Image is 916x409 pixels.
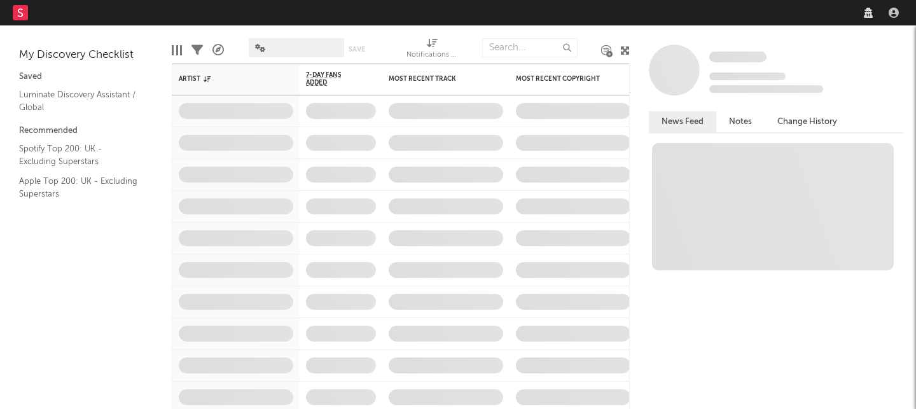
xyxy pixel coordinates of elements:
[212,32,224,69] div: A&R Pipeline
[306,71,357,87] span: 7-Day Fans Added
[709,73,786,80] span: Tracking Since: [DATE]
[649,111,716,132] button: News Feed
[172,32,182,69] div: Edit Columns
[179,75,274,83] div: Artist
[482,38,578,57] input: Search...
[19,174,140,200] a: Apple Top 200: UK - Excluding Superstars
[19,48,153,63] div: My Discovery Checklist
[406,48,457,63] div: Notifications (Artist)
[19,207,140,233] a: Shazam Top 200: [GEOGRAPHIC_DATA]
[389,75,484,83] div: Most Recent Track
[709,52,767,62] span: Some Artist
[349,46,365,53] button: Save
[765,111,850,132] button: Change History
[709,85,823,93] span: 0 fans last week
[709,51,767,64] a: Some Artist
[191,32,203,69] div: Filters
[716,111,765,132] button: Notes
[406,32,457,69] div: Notifications (Artist)
[19,123,153,139] div: Recommended
[19,69,153,85] div: Saved
[516,75,611,83] div: Most Recent Copyright
[19,88,140,114] a: Luminate Discovery Assistant / Global
[19,142,140,168] a: Spotify Top 200: UK - Excluding Superstars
